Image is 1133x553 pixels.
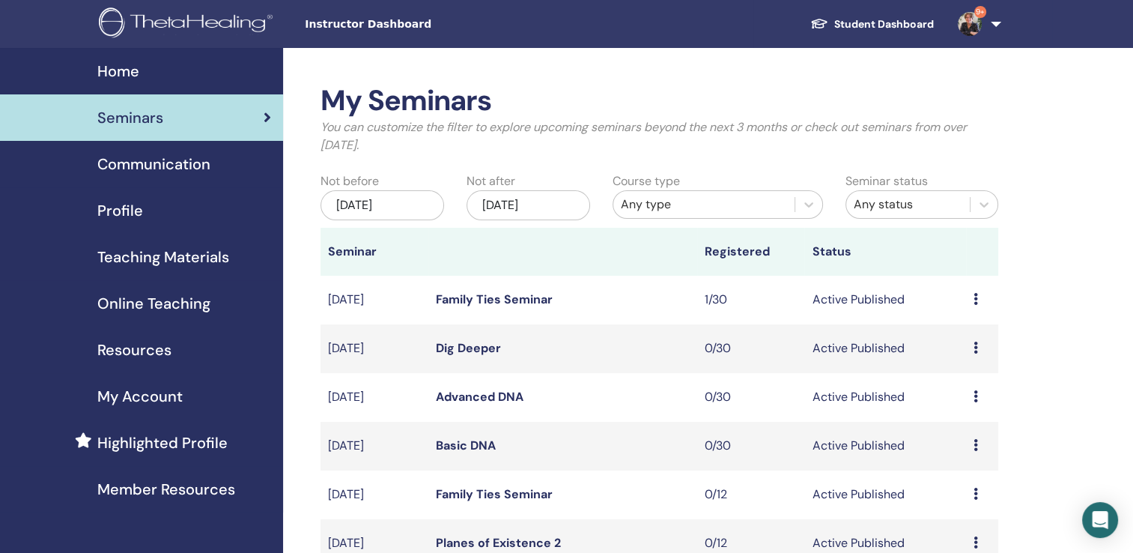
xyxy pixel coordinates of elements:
th: Seminar [321,228,428,276]
a: Advanced DNA [436,389,523,405]
div: Open Intercom Messenger [1082,502,1118,538]
a: Basic DNA [436,438,496,453]
a: Planes of Existence 2 [436,535,561,551]
th: Registered [697,228,805,276]
h2: My Seminars [321,84,998,118]
span: Member Resources [97,478,235,501]
a: Student Dashboard [798,10,946,38]
td: [DATE] [321,373,428,422]
td: 1/30 [697,276,805,324]
td: Active Published [804,373,965,422]
td: Active Published [804,422,965,471]
span: Highlighted Profile [97,432,228,454]
td: Active Published [804,324,965,373]
div: [DATE] [321,190,444,220]
a: Dig Deeper [436,340,501,356]
td: [DATE] [321,324,428,373]
td: Active Published [804,276,965,324]
span: Communication [97,153,210,175]
p: You can customize the filter to explore upcoming seminars beyond the next 3 months or check out s... [321,118,998,154]
th: Status [804,228,965,276]
span: My Account [97,385,183,408]
span: Home [97,60,139,82]
td: [DATE] [321,422,428,471]
td: 0/30 [697,422,805,471]
span: Teaching Materials [97,246,229,268]
td: Active Published [804,471,965,519]
img: logo.png [99,7,278,41]
label: Not before [321,172,379,190]
label: Not after [467,172,515,190]
img: graduation-cap-white.svg [810,17,828,30]
span: Seminars [97,106,163,129]
td: 0/30 [697,373,805,422]
span: Instructor Dashboard [305,16,529,32]
span: 9+ [974,6,986,18]
span: Profile [97,199,143,222]
td: [DATE] [321,471,428,519]
div: Any type [621,196,788,214]
label: Course type [613,172,680,190]
td: [DATE] [321,276,428,324]
span: Online Teaching [97,292,210,315]
div: Any status [854,196,962,214]
td: 0/30 [697,324,805,373]
span: Resources [97,339,171,361]
div: [DATE] [467,190,590,220]
label: Seminar status [845,172,928,190]
img: default.jpg [958,12,982,36]
a: Family Ties Seminar [436,291,553,307]
a: Family Ties Seminar [436,486,553,502]
td: 0/12 [697,471,805,519]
